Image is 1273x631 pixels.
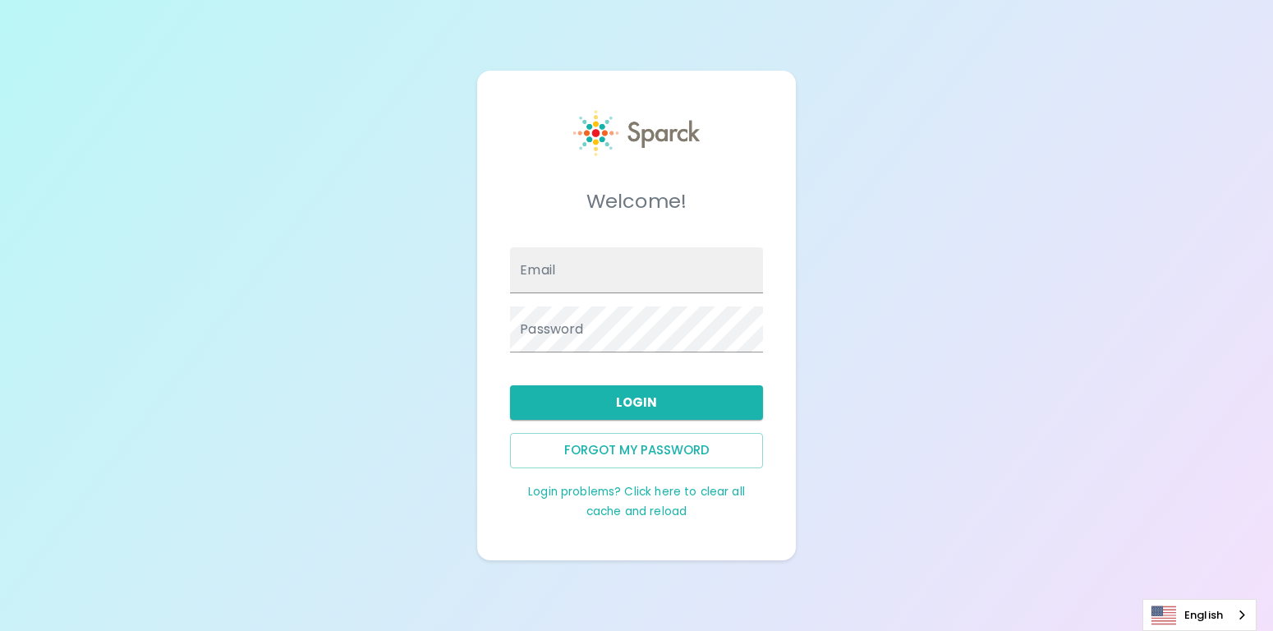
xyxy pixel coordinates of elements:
a: Login problems? Click here to clear all cache and reload [528,484,745,519]
img: Sparck logo [573,110,700,156]
div: Language [1142,599,1257,631]
aside: Language selected: English [1142,599,1257,631]
h5: Welcome! [510,188,763,214]
button: Login [510,385,763,420]
a: English [1143,600,1256,630]
button: Forgot my password [510,433,763,467]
